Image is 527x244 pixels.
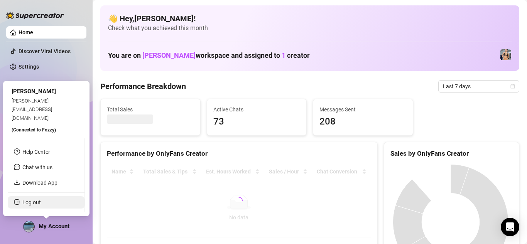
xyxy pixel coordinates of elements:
span: [PERSON_NAME][EMAIL_ADDRESS][DOMAIN_NAME] [12,98,52,121]
h4: Performance Breakdown [100,81,186,92]
span: Active Chats [213,105,301,114]
a: Discover Viral Videos [19,48,71,54]
div: Performance by OnlyFans Creator [107,148,371,159]
span: 208 [319,114,407,129]
span: [PERSON_NAME] [12,88,56,95]
a: Settings [19,64,39,70]
img: ACg8ocLnFTVFkJ8DkVsi1i7KUids0sEKLc-BLXLr3z121nKbfWfYJJM=s96-c [24,221,34,232]
span: [PERSON_NAME] [142,51,196,59]
a: Help Center [22,149,50,155]
span: Chat with us [22,164,52,170]
span: Total Sales [107,105,194,114]
span: Last 7 days [443,81,515,92]
a: Download App [22,180,57,186]
span: Check what you achieved this month [108,24,512,32]
li: Log out [8,196,84,209]
span: My Account [39,223,69,230]
img: Veronica [500,49,511,60]
span: message [14,164,20,170]
span: (Connected to Fozzy ) [12,127,56,133]
span: calendar [510,84,515,89]
a: Log out [22,199,41,205]
h1: You are on workspace and assigned to creator [108,51,310,60]
h4: 👋 Hey, [PERSON_NAME] ! [108,13,512,24]
div: Sales by OnlyFans Creator [390,148,513,159]
span: loading [235,197,243,205]
img: logo-BBDzfeDw.svg [6,12,64,19]
span: 73 [213,114,301,129]
span: Messages Sent [319,105,407,114]
div: Open Intercom Messenger [501,218,519,236]
span: 1 [282,51,285,59]
a: Home [19,29,33,35]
